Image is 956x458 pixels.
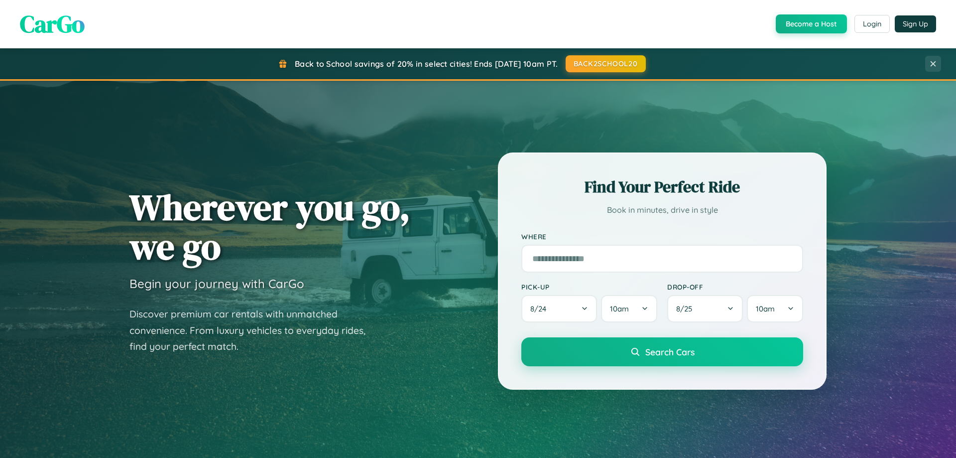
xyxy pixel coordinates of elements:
label: Pick-up [521,283,657,291]
button: Search Cars [521,337,803,366]
button: BACK2SCHOOL20 [566,55,646,72]
span: 10am [756,304,775,313]
h3: Begin your journey with CarGo [129,276,304,291]
button: 8/25 [667,295,743,322]
span: 10am [610,304,629,313]
span: 8 / 25 [676,304,697,313]
button: Login [854,15,890,33]
label: Drop-off [667,283,803,291]
button: Sign Up [895,15,936,32]
button: 10am [601,295,657,322]
button: 10am [747,295,803,322]
p: Discover premium car rentals with unmatched convenience. From luxury vehicles to everyday rides, ... [129,306,378,355]
h1: Wherever you go, we go [129,187,410,266]
label: Where [521,232,803,241]
span: 8 / 24 [530,304,551,313]
h2: Find Your Perfect Ride [521,176,803,198]
span: CarGo [20,7,85,40]
button: 8/24 [521,295,597,322]
button: Become a Host [776,14,847,33]
span: Back to School savings of 20% in select cities! Ends [DATE] 10am PT. [295,59,558,69]
p: Book in minutes, drive in style [521,203,803,217]
span: Search Cars [645,346,695,357]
